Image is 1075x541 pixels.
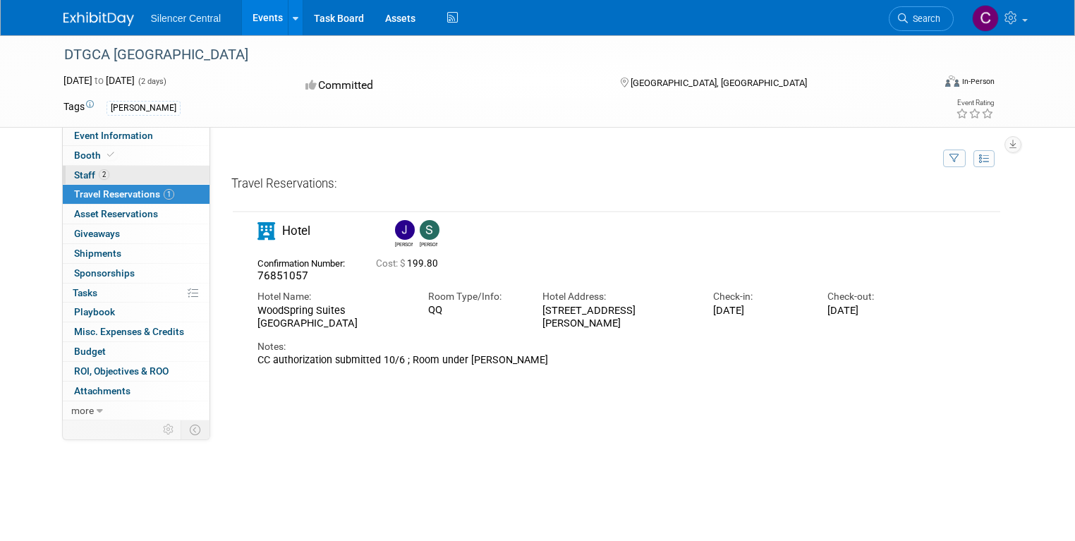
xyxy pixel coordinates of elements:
span: Tasks [73,287,97,298]
span: more [71,405,94,416]
div: [STREET_ADDRESS][PERSON_NAME] [542,304,692,330]
div: QQ [428,304,521,317]
span: Cost: $ [376,258,407,269]
div: Travel Reservations: [231,176,1002,197]
span: Attachments [74,385,130,396]
td: Toggle Event Tabs [181,420,209,439]
a: Attachments [63,382,209,401]
div: [DATE] [827,304,921,317]
a: Sponsorships [63,264,209,283]
div: WoodSpring Suites [GEOGRAPHIC_DATA] [257,304,407,330]
div: Confirmation Number: [257,254,355,269]
div: CC authorization submitted 10/6 ; Room under [PERSON_NAME] [257,354,921,367]
div: Event Rating [956,99,994,107]
span: Misc. Expenses & Credits [74,326,184,337]
div: Check-in: [713,290,806,303]
span: 76851057 [257,269,308,282]
span: Silencer Central [151,13,221,24]
div: Hotel Name: [257,290,407,303]
img: Steve Phillips [420,220,439,240]
span: Event Information [74,130,153,141]
a: Misc. Expenses & Credits [63,322,209,341]
span: Asset Reservations [74,208,158,219]
div: In-Person [961,76,995,87]
a: Booth [63,146,209,165]
div: Committed [301,73,597,98]
span: Travel Reservations [74,188,174,200]
a: Playbook [63,303,209,322]
span: Giveaways [74,228,120,239]
span: [GEOGRAPHIC_DATA], [GEOGRAPHIC_DATA] [631,78,807,88]
span: Search [908,13,940,24]
span: Sponsorships [74,267,135,279]
a: Giveaways [63,224,209,243]
span: Budget [74,346,106,357]
div: Justin Armstrong [395,240,413,248]
i: Hotel [257,222,275,240]
span: [DATE] [DATE] [63,75,135,86]
div: Steve Phillips [420,240,437,248]
div: Justin Armstrong [391,220,416,248]
span: Booth [74,150,117,161]
a: more [63,401,209,420]
div: [PERSON_NAME] [107,101,181,116]
img: Format-Inperson.png [945,75,959,87]
td: Personalize Event Tab Strip [157,420,181,439]
a: Event Information [63,126,209,145]
div: DTGCA [GEOGRAPHIC_DATA] [59,42,916,68]
a: Search [889,6,954,31]
img: Justin Armstrong [395,220,415,240]
span: Shipments [74,248,121,259]
div: Event Format [857,73,995,95]
a: Asset Reservations [63,205,209,224]
i: Filter by Traveler [949,154,959,164]
div: Notes: [257,340,921,353]
div: Steve Phillips [416,220,441,248]
a: Staff2 [63,166,209,185]
div: Room Type/Info: [428,290,521,303]
span: ROI, Objectives & ROO [74,365,169,377]
div: Check-out: [827,290,921,303]
span: Playbook [74,306,115,317]
span: (2 days) [137,77,166,86]
div: [DATE] [713,304,806,317]
i: Booth reservation complete [107,151,114,159]
a: ROI, Objectives & ROO [63,362,209,381]
a: Shipments [63,244,209,263]
img: ExhibitDay [63,12,134,26]
a: Budget [63,342,209,361]
span: 199.80 [376,258,444,269]
span: to [92,75,106,86]
span: 2 [99,169,109,180]
span: Hotel [282,224,310,238]
img: Carin Froehlich [972,5,999,32]
a: Tasks [63,284,209,303]
a: Travel Reservations1 [63,185,209,204]
span: 1 [164,189,174,200]
div: Hotel Address: [542,290,692,303]
span: Staff [74,169,109,181]
td: Tags [63,99,94,116]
